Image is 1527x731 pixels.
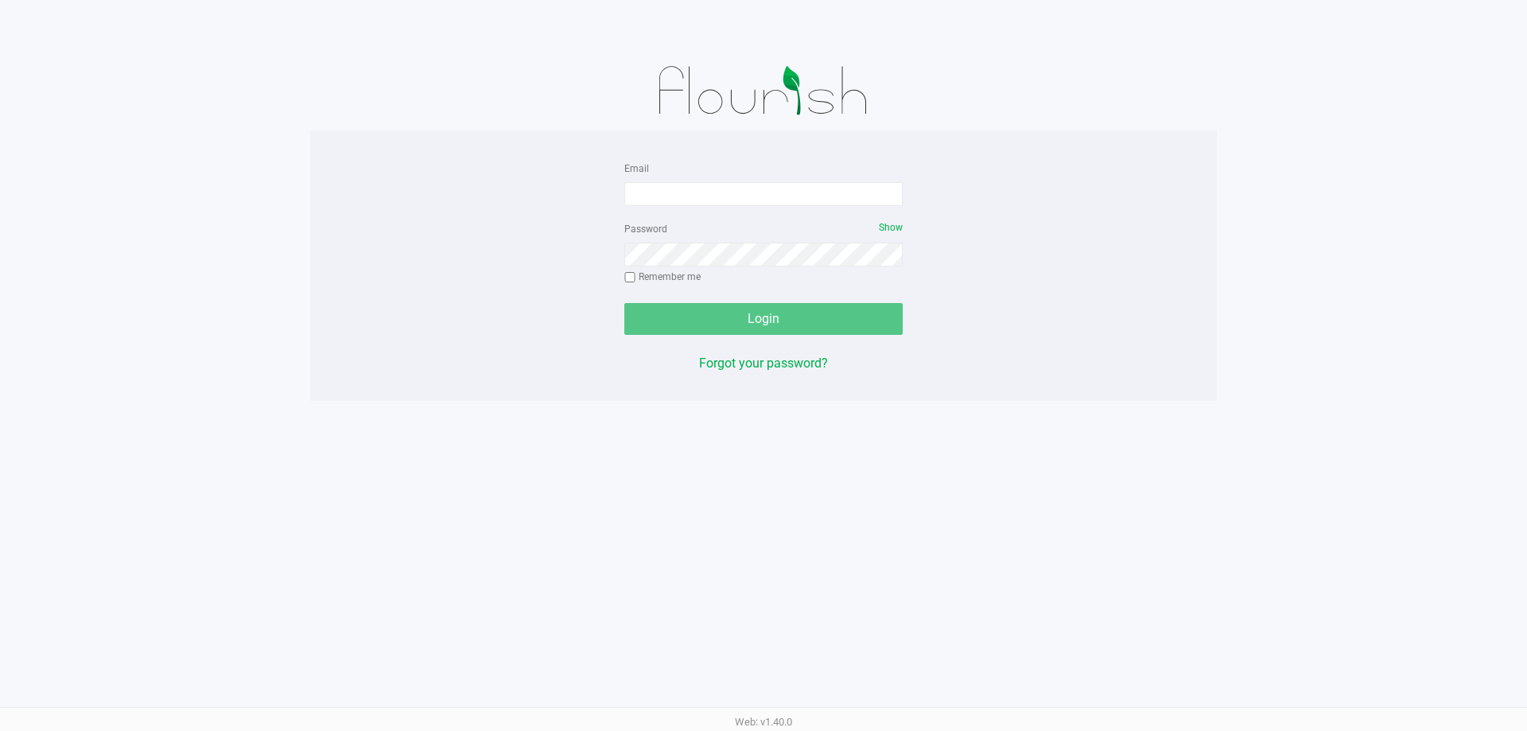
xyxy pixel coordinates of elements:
span: Show [879,222,903,233]
label: Password [624,222,667,236]
span: Web: v1.40.0 [735,716,792,728]
button: Forgot your password? [699,354,828,373]
label: Email [624,161,649,176]
input: Remember me [624,272,635,283]
label: Remember me [624,270,701,284]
